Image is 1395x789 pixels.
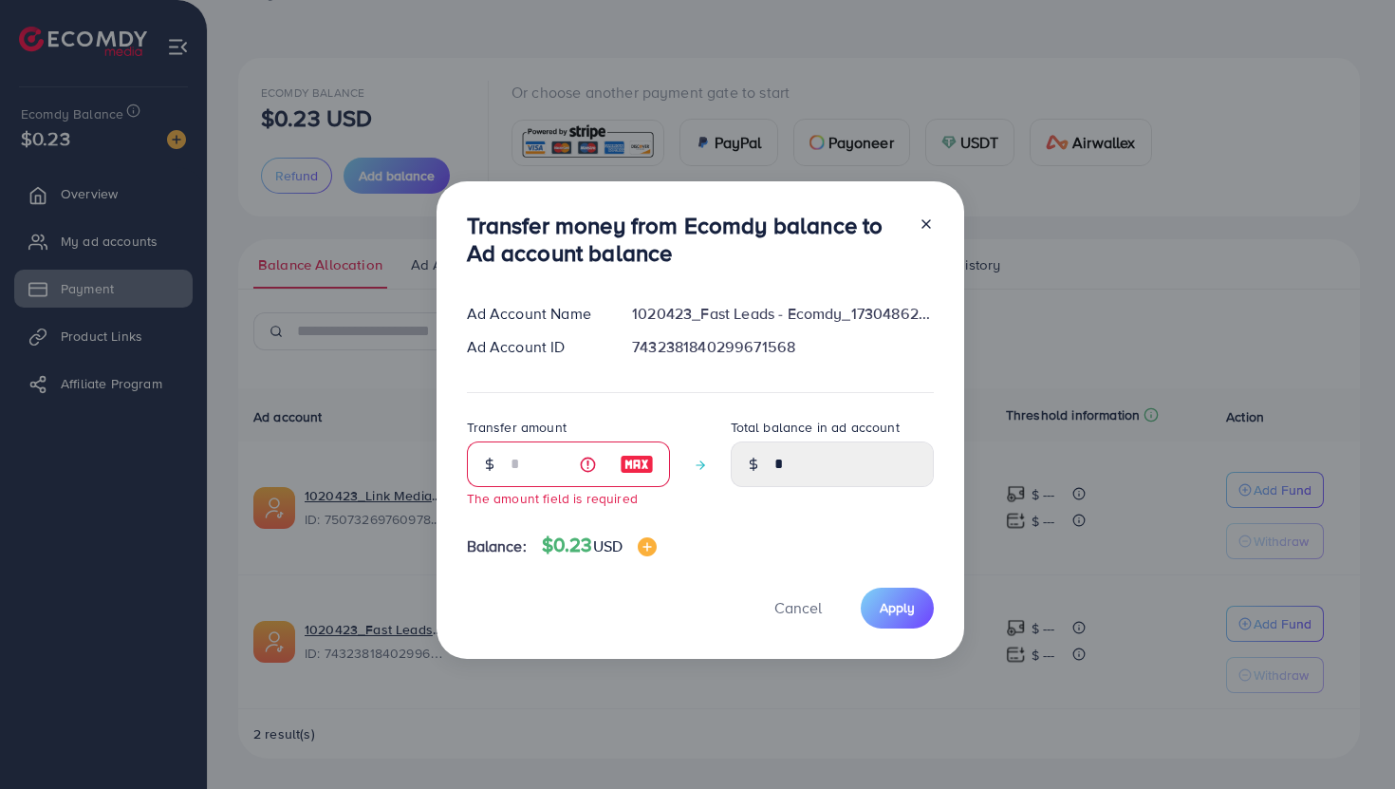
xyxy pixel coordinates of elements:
[774,597,822,618] span: Cancel
[751,588,846,629] button: Cancel
[467,212,903,267] h3: Transfer money from Ecomdy balance to Ad account balance
[861,588,934,629] button: Apply
[731,418,900,437] label: Total balance in ad account
[542,534,657,557] h4: $0.23
[1314,704,1381,775] iframe: Chat
[638,537,657,556] img: image
[467,489,638,507] small: The amount field is required
[617,303,948,325] div: 1020423_Fast Leads - Ecomdy_1730486261237
[452,303,618,325] div: Ad Account Name
[467,418,567,437] label: Transfer amount
[620,453,654,476] img: image
[467,535,527,557] span: Balance:
[880,598,915,617] span: Apply
[617,336,948,358] div: 7432381840299671568
[452,336,618,358] div: Ad Account ID
[593,535,623,556] span: USD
